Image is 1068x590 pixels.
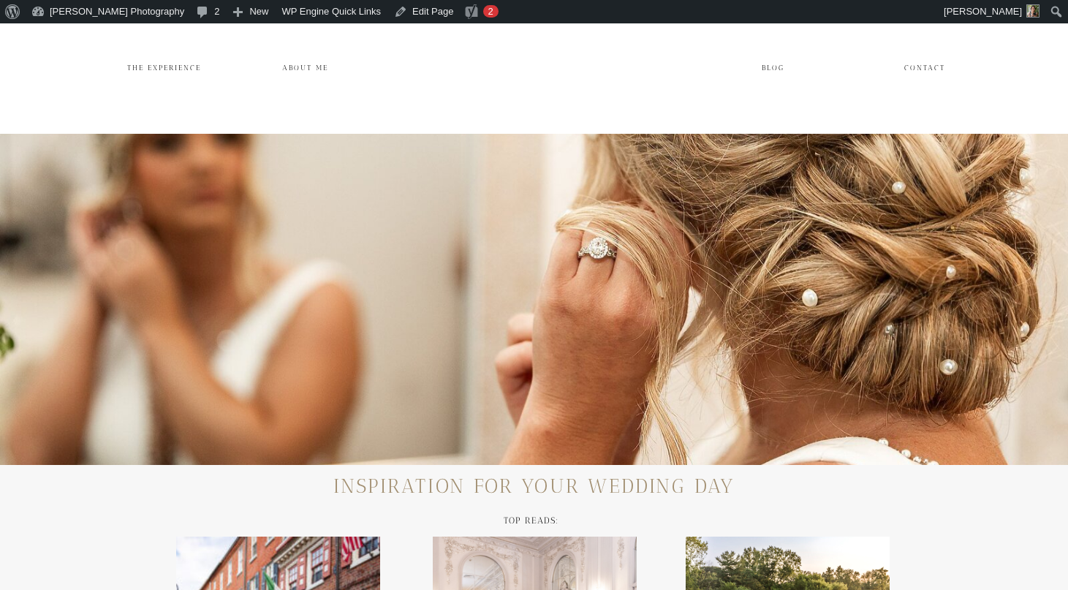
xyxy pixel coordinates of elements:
[314,477,754,502] h2: inspiration for your wedding day
[944,6,1022,17] span: [PERSON_NAME]
[282,61,334,75] a: ABOUT me
[898,61,945,75] a: Contact
[488,6,493,17] span: 2
[452,516,611,530] h2: TOP READS:
[746,61,800,75] a: Blog
[127,61,205,75] a: The Experience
